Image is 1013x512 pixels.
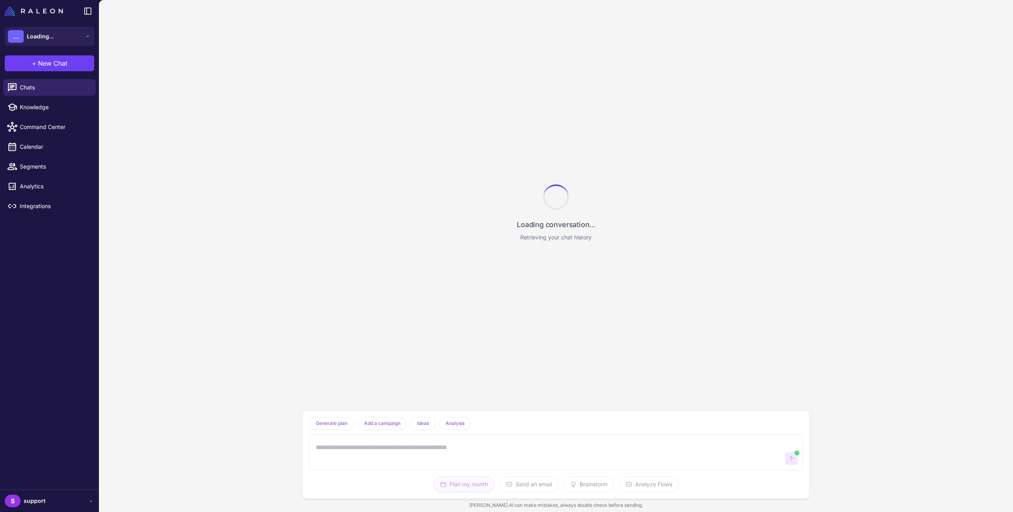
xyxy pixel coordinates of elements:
[8,30,24,43] div: ...
[316,420,347,427] span: Generate plan
[3,198,96,214] a: Integrations
[20,83,89,92] span: Chats
[20,182,89,191] span: Analytics
[24,497,46,505] span: support
[439,417,471,430] button: Analysis
[785,452,798,465] button: AI is generating content. You can keep typing but can't send until it completes.
[3,79,96,96] a: Chats
[20,142,89,151] span: Calendar
[32,59,36,68] span: +
[303,499,809,512] div: [PERSON_NAME] AI can make mistakes, always double check before sending.
[38,59,67,68] span: New Chat
[3,178,96,195] a: Analytics
[410,417,436,430] button: Ideas
[20,103,89,112] span: Knowledge
[5,495,21,507] div: S
[357,417,407,430] button: Add a campaign
[20,202,89,210] span: Integrations
[20,162,89,171] span: Segments
[5,55,94,71] button: +New Chat
[417,420,429,427] span: Ideas
[309,417,354,430] button: Generate plan
[3,138,96,155] a: Calendar
[27,32,54,41] span: Loading...
[520,233,592,242] p: Retrieving your chat history
[795,451,799,455] span: AI is generating content. You can still type but cannot send yet.
[3,99,96,116] a: Knowledge
[563,476,614,492] button: Brainstorm
[3,119,96,135] a: Command Center
[619,476,679,492] button: Analyze Flows
[3,158,96,175] a: Segments
[5,6,63,16] img: Raleon Logo
[433,476,495,492] button: Plan my month
[20,123,89,131] span: Command Center
[5,27,94,46] button: ...Loading...
[364,420,400,427] span: Add a campaign
[499,476,559,492] button: Send an email
[517,219,595,230] p: Loading conversation...
[446,420,465,427] span: Analysis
